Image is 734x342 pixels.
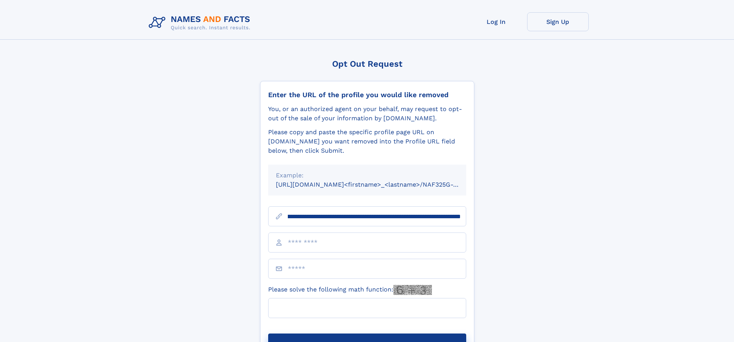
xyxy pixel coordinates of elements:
[527,12,589,31] a: Sign Up
[260,59,474,69] div: Opt Out Request
[465,12,527,31] a: Log In
[268,285,432,295] label: Please solve the following math function:
[268,104,466,123] div: You, or an authorized agent on your behalf, may request to opt-out of the sale of your informatio...
[276,181,481,188] small: [URL][DOMAIN_NAME]<firstname>_<lastname>/NAF325G-xxxxxxxx
[276,171,459,180] div: Example:
[268,128,466,155] div: Please copy and paste the specific profile page URL on [DOMAIN_NAME] you want removed into the Pr...
[146,12,257,33] img: Logo Names and Facts
[268,91,466,99] div: Enter the URL of the profile you would like removed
